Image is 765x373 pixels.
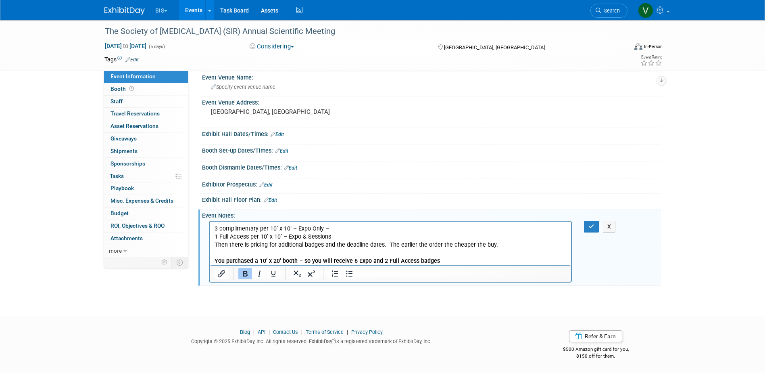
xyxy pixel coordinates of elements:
td: Tags [104,55,139,63]
div: Exhibit Hall Dates/Times: [202,128,661,138]
button: Subscript [290,268,304,279]
span: Sponsorships [110,160,145,167]
button: Considering [247,42,297,51]
a: more [104,245,188,257]
span: | [267,329,272,335]
span: Travel Reservations [110,110,160,117]
span: to [122,43,129,49]
div: Event Venue Name: [202,71,661,82]
span: ROI, Objectives & ROO [110,222,165,229]
img: ExhibitDay [104,7,145,15]
a: API [258,329,265,335]
div: Booth Set-up Dates/Times: [202,145,661,155]
button: Italic [252,268,266,279]
a: Edit [259,182,273,188]
div: Copyright © 2025 ExhibitDay, Inc. All rights reserved. ExhibitDay is a registered trademark of Ex... [104,336,519,345]
a: Event Information [104,71,188,83]
div: Event Venue Address: [202,96,661,107]
button: Superscript [304,268,318,279]
a: Travel Reservations [104,108,188,120]
button: Bullet list [342,268,356,279]
a: Blog [240,329,250,335]
span: Booth [110,86,135,92]
a: Shipments [104,145,188,157]
a: ROI, Objectives & ROO [104,220,188,232]
a: Edit [271,132,284,137]
a: Attachments [104,233,188,245]
span: Playbook [110,185,134,191]
a: Edit [284,165,297,171]
a: Contact Us [273,329,298,335]
a: Staff [104,96,188,108]
div: Exhibitor Prospectus: [202,178,661,189]
div: Booth Dismantle Dates/Times: [202,161,661,172]
a: Edit [275,148,288,154]
a: Tasks [104,170,188,182]
a: Playbook [104,182,188,195]
span: Search [601,8,620,14]
a: Budget [104,207,188,220]
a: Search [590,4,627,18]
a: Asset Reservations [104,120,188,132]
div: $150 off for them. [531,353,661,360]
span: (5 days) [148,44,165,49]
span: | [299,329,304,335]
span: more [109,247,122,254]
span: Giveaways [110,135,137,142]
img: Valerie Shively [638,3,653,18]
span: Budget [110,210,129,216]
button: Numbered list [328,268,342,279]
span: Event Information [110,73,156,80]
button: Insert/edit link [215,268,228,279]
span: Staff [110,98,123,105]
a: Booth [104,83,188,95]
a: Sponsorships [104,158,188,170]
a: Terms of Service [306,329,344,335]
button: X [603,221,616,233]
a: Misc. Expenses & Credits [104,195,188,207]
span: Asset Reservations [110,123,158,129]
td: Toggle Event Tabs [171,257,188,268]
pre: [GEOGRAPHIC_DATA], [GEOGRAPHIC_DATA] [211,108,384,115]
span: [DATE] [DATE] [104,42,147,50]
div: Event Format [580,42,663,54]
div: $500 Amazon gift card for you, [531,341,661,359]
button: Bold [238,268,252,279]
div: Event Rating [640,55,662,59]
span: | [345,329,350,335]
a: Giveaways [104,133,188,145]
button: Underline [267,268,280,279]
div: In-Person [644,44,663,50]
span: Misc. Expenses & Credits [110,197,173,204]
img: Format-Inperson.png [634,43,642,50]
span: Booth not reserved yet [128,86,135,92]
div: Event Notes: [202,210,661,220]
span: [GEOGRAPHIC_DATA], [GEOGRAPHIC_DATA] [444,44,545,50]
a: Edit [264,197,277,203]
span: | [251,329,256,335]
div: The Society of [MEDICAL_DATA] (SIR) Annual Scientific Meeting [102,24,615,39]
span: Specify event venue name [211,84,275,90]
span: Attachments [110,235,143,241]
td: Personalize Event Tab Strip [158,257,172,268]
span: Tasks [110,173,124,179]
div: Exhibit Hall Floor Plan: [202,194,661,204]
sup: ® [332,337,335,342]
a: Privacy Policy [351,329,383,335]
a: Edit [125,57,139,63]
a: Refer & Earn [569,330,622,342]
iframe: Rich Text Area [210,222,571,265]
span: Shipments [110,148,138,154]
